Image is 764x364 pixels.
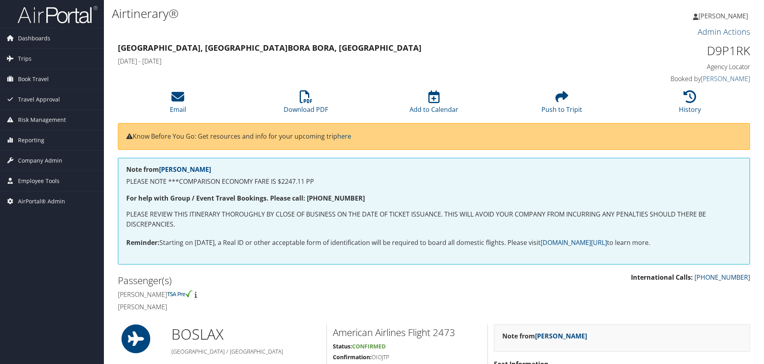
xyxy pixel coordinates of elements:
p: PLEASE REVIEW THIS ITINERARY THOROUGHLY BY CLOSE OF BUSINESS ON THE DATE OF TICKET ISSUANCE. THIS... [126,209,742,230]
h5: [GEOGRAPHIC_DATA] / [GEOGRAPHIC_DATA] [171,348,320,356]
span: Confirmed [352,342,386,350]
h2: American Airlines Flight 2473 [333,326,481,339]
a: History [679,95,701,114]
span: Trips [18,49,32,69]
span: [PERSON_NAME] [698,12,748,20]
a: Admin Actions [698,26,750,37]
span: AirPortal® Admin [18,191,65,211]
p: Know Before You Go: Get resources and info for your upcoming trip [126,131,742,142]
h4: Booked by [601,74,750,83]
a: [DOMAIN_NAME][URL] [541,238,607,247]
a: [PERSON_NAME] [693,4,756,28]
h1: BOS LAX [171,324,320,344]
strong: For help with Group / Event Travel Bookings. Please call: [PHONE_NUMBER] [126,194,365,203]
a: [PERSON_NAME] [535,332,587,340]
h4: [DATE] - [DATE] [118,57,589,66]
span: Company Admin [18,151,62,171]
span: Travel Approval [18,90,60,109]
img: tsa-precheck.png [167,290,193,297]
h2: Passenger(s) [118,274,428,287]
span: Book Travel [18,69,49,89]
strong: Reminder: [126,238,159,247]
strong: Status: [333,342,352,350]
a: here [337,132,351,141]
span: Employee Tools [18,171,60,191]
a: [PHONE_NUMBER] [694,273,750,282]
a: Push to Tripit [541,95,582,114]
a: Email [170,95,186,114]
strong: Note from [502,332,587,340]
h4: [PERSON_NAME] [118,302,428,311]
h1: Airtinerary® [112,5,541,22]
strong: Note from [126,165,211,174]
a: [PERSON_NAME] [701,74,750,83]
h1: D9P1RK [601,42,750,59]
span: Dashboards [18,28,50,48]
img: airportal-logo.png [18,5,97,24]
strong: [GEOGRAPHIC_DATA], [GEOGRAPHIC_DATA] Bora Bora, [GEOGRAPHIC_DATA] [118,42,422,53]
a: [PERSON_NAME] [159,165,211,174]
p: PLEASE NOTE ***COMPARISON ECONOMY FARE IS $2247.11 PP [126,177,742,187]
h4: [PERSON_NAME] [118,290,428,299]
a: Download PDF [284,95,328,114]
strong: Confirmation: [333,353,372,361]
span: Reporting [18,130,44,150]
strong: International Calls: [631,273,693,282]
a: Add to Calendar [410,95,458,114]
span: Risk Management [18,110,66,130]
h5: OIOJTP [333,353,481,361]
p: Starting on [DATE], a Real ID or other acceptable form of identification will be required to boar... [126,238,742,248]
h4: Agency Locator [601,62,750,71]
